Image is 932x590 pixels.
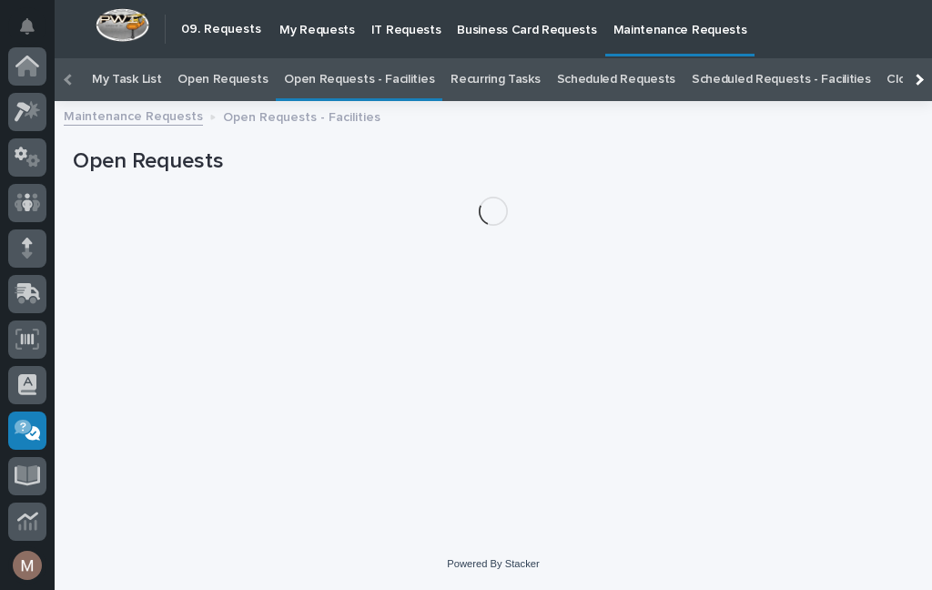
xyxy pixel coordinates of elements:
[64,105,203,126] a: Maintenance Requests
[8,7,46,46] button: Notifications
[223,106,380,126] p: Open Requests - Facilities
[181,22,261,37] h2: 09. Requests
[96,8,149,42] img: Workspace Logo
[177,58,268,101] a: Open Requests
[92,58,161,101] a: My Task List
[23,18,46,47] div: Notifications
[8,546,46,585] button: users-avatar
[73,148,914,175] h1: Open Requests
[557,58,675,101] a: Scheduled Requests
[692,58,870,101] a: Scheduled Requests - Facilities
[451,58,540,101] a: Recurring Tasks
[284,58,434,101] a: Open Requests - Facilities
[447,558,539,569] a: Powered By Stacker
